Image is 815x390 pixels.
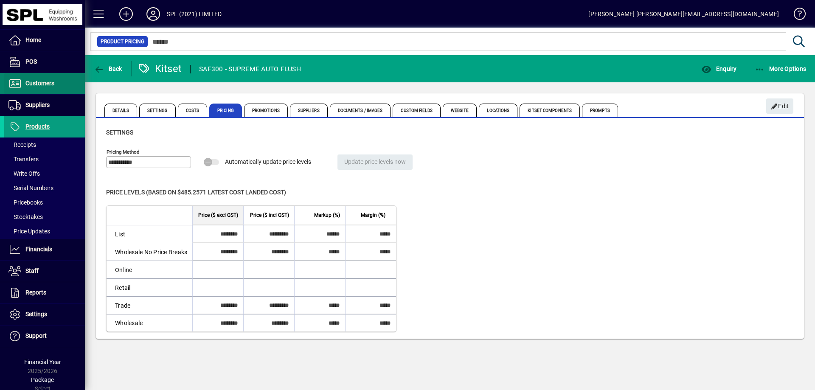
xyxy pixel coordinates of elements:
div: [PERSON_NAME] [PERSON_NAME][EMAIL_ADDRESS][DOMAIN_NAME] [588,7,779,21]
span: Price Updates [8,228,50,235]
span: Details [104,104,137,117]
app-page-header-button: Back [85,61,132,76]
span: Settings [139,104,176,117]
span: Suppliers [290,104,328,117]
div: SAF300 - SUPREME AUTO FLUSH [199,62,301,76]
td: Wholesale [107,314,192,331]
span: Settings [25,311,47,317]
td: Online [107,261,192,278]
a: Pricebooks [4,195,85,210]
span: Price levels (based on $485.2571 Latest cost landed cost) [106,189,286,196]
span: Serial Numbers [8,185,53,191]
a: Transfers [4,152,85,166]
mat-label: Pricing method [107,149,140,155]
a: Suppliers [4,95,85,116]
span: Support [25,332,47,339]
span: Automatically update price levels [225,158,311,165]
a: Price Updates [4,224,85,238]
span: More Options [755,65,807,72]
span: Update price levels now [344,155,406,169]
span: Transfers [8,156,39,163]
span: Suppliers [25,101,50,108]
a: POS [4,51,85,73]
button: Add [112,6,140,22]
a: Support [4,325,85,347]
span: Write Offs [8,170,40,177]
span: Website [443,104,477,117]
span: Documents / Images [330,104,391,117]
td: Trade [107,296,192,314]
span: Costs [178,104,208,117]
span: Enquiry [701,65,736,72]
button: Back [92,61,124,76]
span: Products [25,123,50,130]
div: Kitset [138,62,182,76]
span: Price ($ excl GST) [198,210,238,220]
span: Pricebooks [8,199,43,206]
span: Staff [25,267,39,274]
span: Promotions [244,104,288,117]
button: Profile [140,6,167,22]
a: Receipts [4,137,85,152]
a: Staff [4,261,85,282]
span: Customers [25,80,54,87]
a: Financials [4,239,85,260]
span: Home [25,36,41,43]
span: Settings [106,129,133,136]
a: Write Offs [4,166,85,181]
a: Customers [4,73,85,94]
span: Financials [25,246,52,253]
button: Edit [766,98,793,114]
span: Stocktakes [8,213,43,220]
span: Package [31,376,54,383]
a: Knowledge Base [787,2,804,29]
a: Settings [4,304,85,325]
span: Reports [25,289,46,296]
span: Back [94,65,122,72]
span: Financial Year [24,359,61,365]
span: Edit [771,99,789,113]
span: Receipts [8,141,36,148]
a: Serial Numbers [4,181,85,195]
a: Reports [4,282,85,303]
a: Home [4,30,85,51]
button: Update price levels now [337,154,413,170]
td: Retail [107,278,192,296]
span: Prompts [582,104,618,117]
td: Wholesale No Price Breaks [107,243,192,261]
div: SPL (2021) LIMITED [167,7,222,21]
td: List [107,225,192,243]
a: Stocktakes [4,210,85,224]
span: Kitset Components [520,104,580,117]
span: Product Pricing [101,37,144,46]
button: Enquiry [699,61,739,76]
span: Margin (%) [361,210,385,220]
span: Price ($ incl GST) [250,210,289,220]
span: Markup (%) [314,210,340,220]
span: Pricing [209,104,242,117]
span: Locations [479,104,517,117]
span: Custom Fields [393,104,440,117]
button: More Options [753,61,809,76]
span: POS [25,58,37,65]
